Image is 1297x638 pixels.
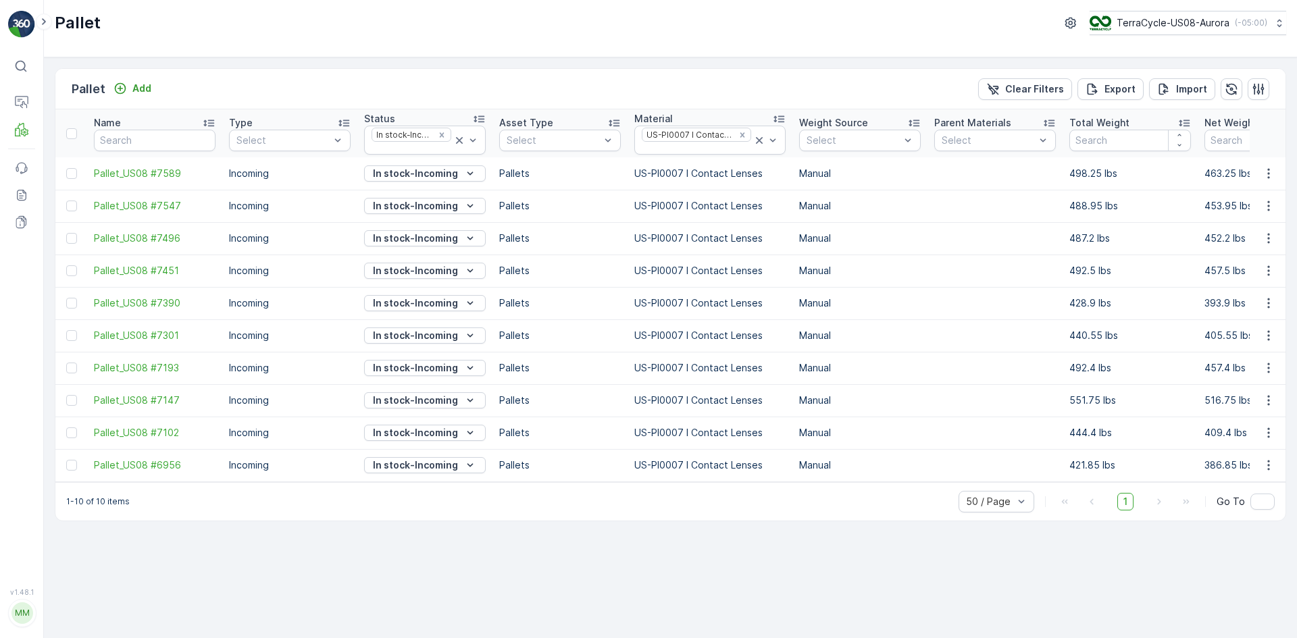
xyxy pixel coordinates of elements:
button: In stock-Incoming [364,165,486,182]
div: Toggle Row Selected [66,460,77,471]
div: Toggle Row Selected [66,427,77,438]
div: Toggle Row Selected [66,265,77,276]
a: Pallet_US08 #7547 [94,199,215,213]
td: Manual [792,417,927,449]
p: In stock-Incoming [373,199,458,213]
p: Select [942,134,1035,147]
a: Pallet_US08 #7589 [94,167,215,180]
button: In stock-Incoming [364,230,486,246]
td: US-PI0007 I Contact Lenses [628,417,792,449]
p: Status [364,112,395,126]
p: Type [229,116,253,130]
td: Manual [792,449,927,481]
p: In stock-Incoming [373,264,458,277]
button: Import [1149,78,1215,100]
td: US-PI0007 I Contact Lenses [628,352,792,384]
p: Pallet [55,12,101,34]
div: Toggle Row Selected [66,363,77,373]
td: Incoming [222,157,357,190]
div: Toggle Row Selected [66,330,77,341]
td: US-PI0007 I Contact Lenses [628,190,792,222]
p: Select [807,134,900,147]
input: Search [1069,130,1191,151]
p: TerraCycle-US08-Aurora [1117,16,1229,30]
button: In stock-Incoming [364,392,486,408]
td: Manual [792,384,927,417]
p: In stock-Incoming [373,458,458,472]
p: In stock-Incoming [373,329,458,342]
td: US-PI0007 I Contact Lenses [628,255,792,287]
a: Pallet_US08 #7102 [94,426,215,440]
td: Pallets [492,449,628,481]
a: Pallet_US08 #7301 [94,329,215,342]
p: Asset Type [499,116,553,130]
button: TerraCycle-US08-Aurora(-05:00) [1090,11,1286,35]
td: US-PI0007 I Contact Lenses [628,157,792,190]
img: image_ci7OI47.png [1090,16,1111,30]
td: Pallets [492,287,628,319]
p: Pallet [72,80,105,99]
td: Pallets [492,255,628,287]
span: 1 [1117,493,1134,510]
button: In stock-Incoming [364,295,486,311]
p: Select [236,134,330,147]
td: Incoming [222,352,357,384]
td: Incoming [222,384,357,417]
p: Clear Filters [1005,82,1064,96]
td: Incoming [222,222,357,255]
button: In stock-Incoming [364,457,486,473]
a: Pallet_US08 #7193 [94,361,215,375]
p: Material [634,112,673,126]
td: US-PI0007 I Contact Lenses [628,319,792,352]
td: Manual [792,287,927,319]
button: In stock-Incoming [364,327,486,344]
td: Incoming [222,417,357,449]
td: Incoming [222,255,357,287]
div: US-PI0007 I Contact Lenses [642,128,734,141]
td: Manual [792,190,927,222]
td: US-PI0007 I Contact Lenses [628,384,792,417]
a: Pallet_US08 #7496 [94,232,215,245]
td: 428.9 lbs [1063,287,1198,319]
p: Total Weight [1069,116,1129,130]
td: Pallets [492,222,628,255]
div: Toggle Row Selected [66,233,77,244]
div: Toggle Row Selected [66,168,77,179]
td: 487.2 lbs [1063,222,1198,255]
a: Pallet_US08 #7147 [94,394,215,407]
div: Toggle Row Selected [66,201,77,211]
td: 488.95 lbs [1063,190,1198,222]
td: Incoming [222,449,357,481]
div: Remove US-PI0007 I Contact Lenses [735,130,750,140]
button: Clear Filters [978,78,1072,100]
td: 440.55 lbs [1063,319,1198,352]
td: Incoming [222,287,357,319]
div: Remove In stock-Incoming [434,130,449,140]
a: Pallet_US08 #7390 [94,296,215,310]
button: MM [8,599,35,627]
td: US-PI0007 I Contact Lenses [628,449,792,481]
td: 498.25 lbs [1063,157,1198,190]
td: US-PI0007 I Contact Lenses [628,287,792,319]
td: Manual [792,352,927,384]
button: In stock-Incoming [364,198,486,214]
p: In stock-Incoming [373,394,458,407]
a: Pallet_US08 #7451 [94,264,215,277]
a: Pallet_US08 #6956 [94,458,215,472]
div: MM [11,602,33,624]
img: logo [8,11,35,38]
p: In stock-Incoming [373,296,458,310]
p: In stock-Incoming [373,361,458,375]
td: Manual [792,319,927,352]
span: Go To [1217,495,1245,508]
td: 444.4 lbs [1063,417,1198,449]
p: In stock-Incoming [373,426,458,440]
button: In stock-Incoming [364,263,486,279]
